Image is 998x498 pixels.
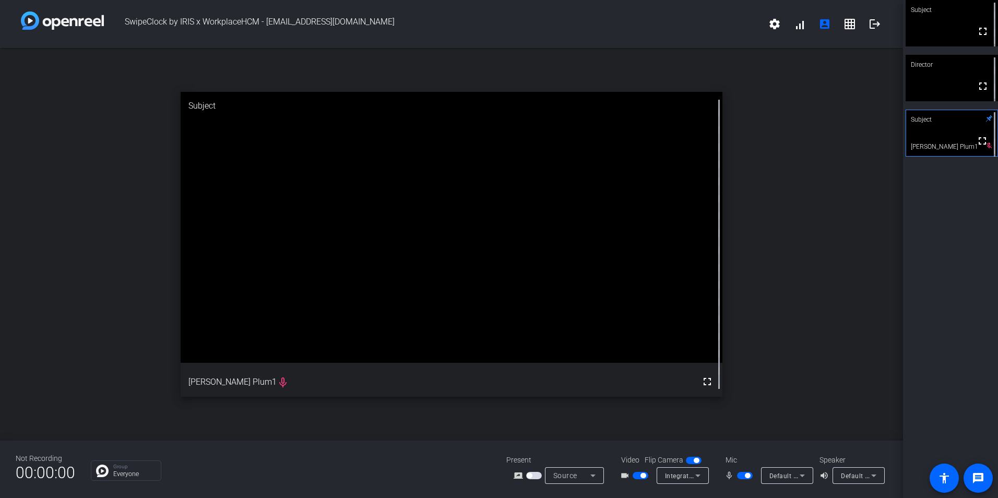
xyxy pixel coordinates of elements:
span: Default - Microphone (Realtek(R) Audio) [769,471,890,480]
p: Group [113,464,156,469]
mat-icon: screen_share_outline [514,469,526,482]
span: SwipeClock by IRIS x WorkplaceHCM - [EMAIL_ADDRESS][DOMAIN_NAME] [104,11,762,37]
mat-icon: grid_on [843,18,856,30]
span: 00:00:00 [16,460,75,485]
button: signal_cellular_alt [787,11,812,37]
div: Speaker [819,455,882,466]
span: Default - Speakers (Realtek(R) Audio) [841,471,954,480]
img: white-gradient.svg [21,11,104,30]
mat-icon: fullscreen [977,80,989,92]
div: Director [906,55,998,75]
mat-icon: fullscreen [976,135,989,147]
mat-icon: accessibility [938,472,951,484]
div: Subject [181,92,722,120]
div: Subject [906,110,998,129]
mat-icon: videocam_outline [620,469,633,482]
img: Chat Icon [96,465,109,477]
div: Mic [715,455,819,466]
span: Video [621,455,639,466]
mat-icon: fullscreen [977,25,989,38]
span: Source [553,471,577,480]
div: Not Recording [16,453,75,464]
span: Flip Camera [645,455,683,466]
mat-icon: settings [768,18,781,30]
span: Integrated Webcam (0c45:6a0c) [665,471,764,480]
p: Everyone [113,471,156,477]
div: Present [506,455,611,466]
mat-icon: volume_up [819,469,832,482]
mat-icon: logout [869,18,881,30]
mat-icon: fullscreen [701,375,714,388]
mat-icon: message [972,472,984,484]
mat-icon: account_box [818,18,831,30]
mat-icon: mic_none [724,469,737,482]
